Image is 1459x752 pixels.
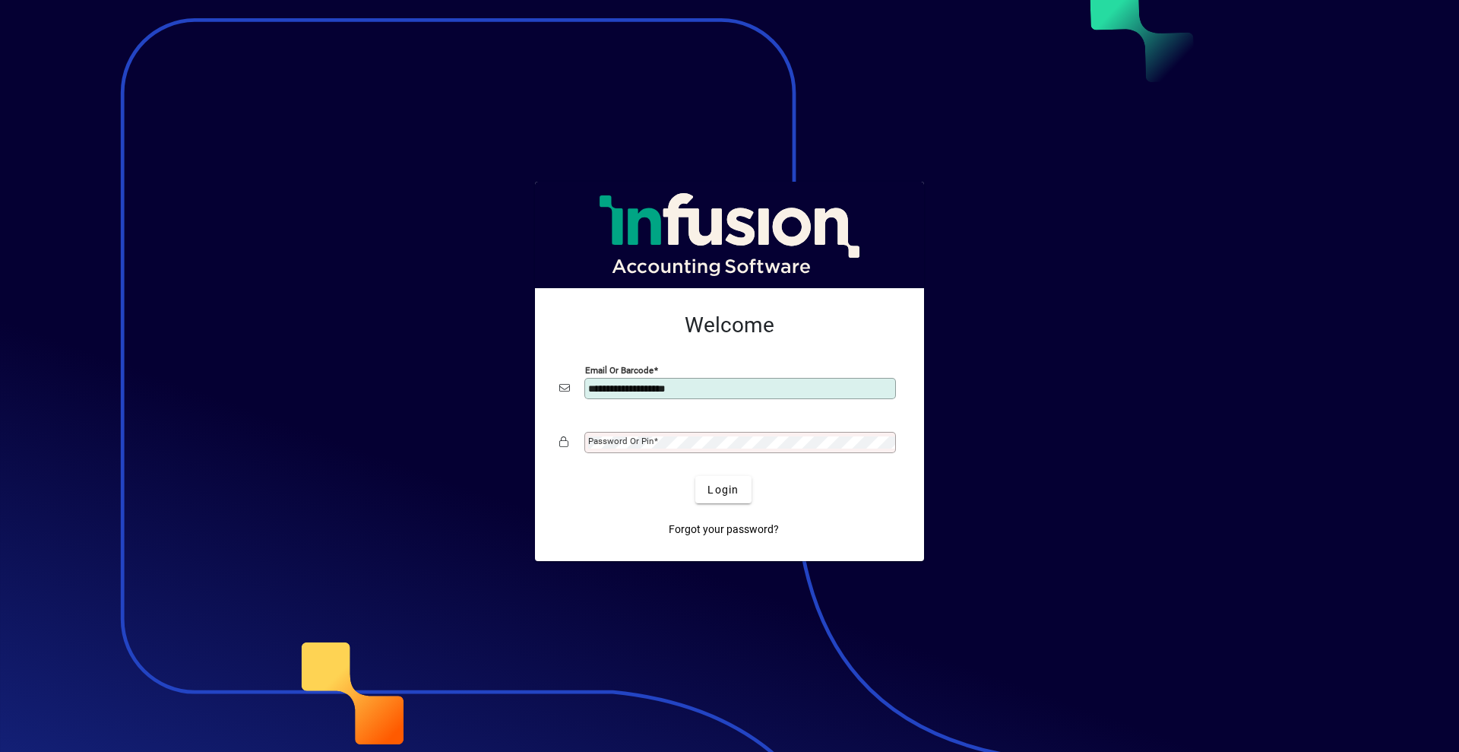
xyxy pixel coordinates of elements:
[559,313,900,338] h2: Welcome
[588,436,654,446] mat-label: Password or Pin
[695,476,751,503] button: Login
[669,522,779,538] span: Forgot your password?
[585,365,654,376] mat-label: Email or Barcode
[663,516,785,543] a: Forgot your password?
[707,482,739,498] span: Login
